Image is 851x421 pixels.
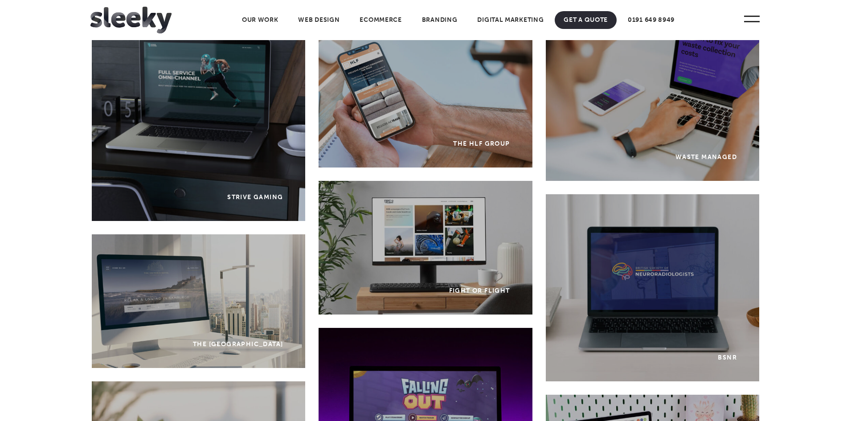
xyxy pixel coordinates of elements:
a: Branding [413,11,466,29]
a: Get A Quote [555,11,617,29]
img: Sleeky Web Design Newcastle [90,7,172,33]
a: 0191 649 8949 [619,11,683,29]
a: Digital Marketing [468,11,552,29]
a: Our Work [233,11,287,29]
a: Web Design [289,11,348,29]
a: Ecommerce [351,11,410,29]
